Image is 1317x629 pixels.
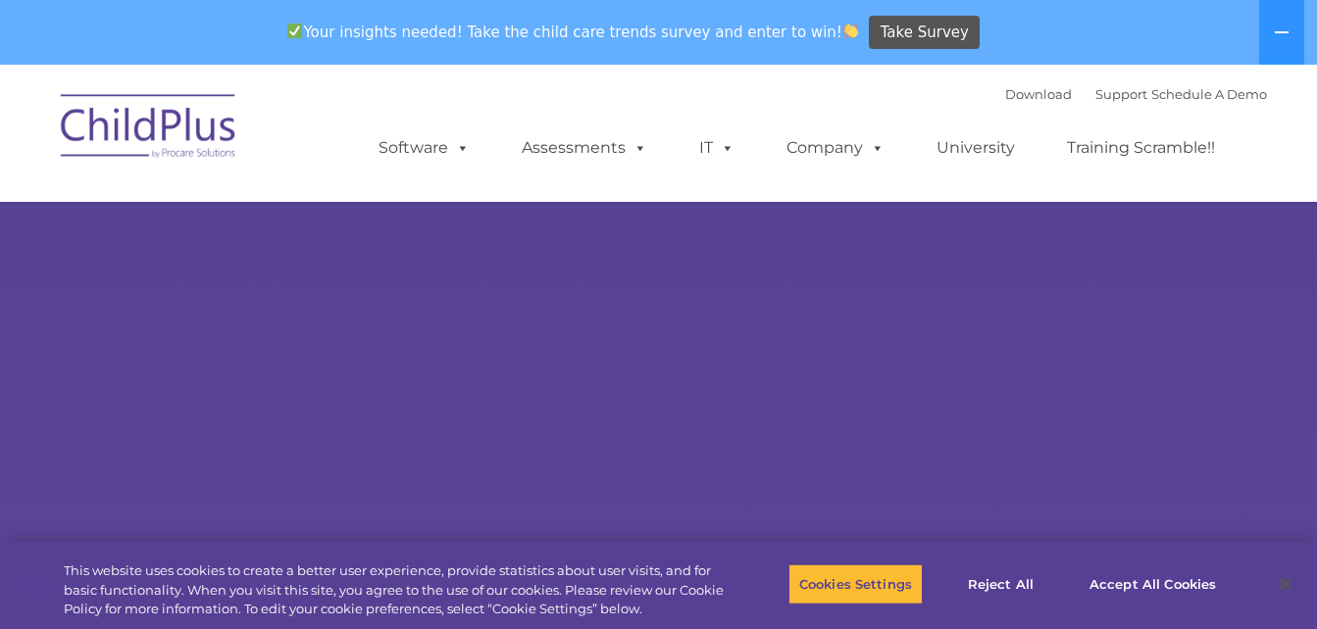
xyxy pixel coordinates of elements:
a: Training Scramble!! [1047,128,1235,168]
a: Take Survey [869,16,980,50]
span: Take Survey [881,16,969,50]
button: Reject All [939,563,1062,605]
img: 👏 [843,24,858,38]
img: ✅ [287,24,302,38]
button: Accept All Cookies [1079,563,1227,605]
img: ChildPlus by Procare Solutions [51,80,247,178]
font: | [1005,86,1267,102]
div: This website uses cookies to create a better user experience, provide statistics about user visit... [64,561,725,619]
span: Your insights needed! Take the child care trends survey and enter to win! [279,13,867,51]
a: Assessments [502,128,667,168]
button: Close [1264,562,1307,605]
a: IT [680,128,754,168]
button: Cookies Settings [788,563,923,605]
a: University [917,128,1035,168]
a: Software [359,128,489,168]
a: Download [1005,86,1072,102]
a: Support [1095,86,1147,102]
a: Schedule A Demo [1151,86,1267,102]
a: Company [767,128,904,168]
